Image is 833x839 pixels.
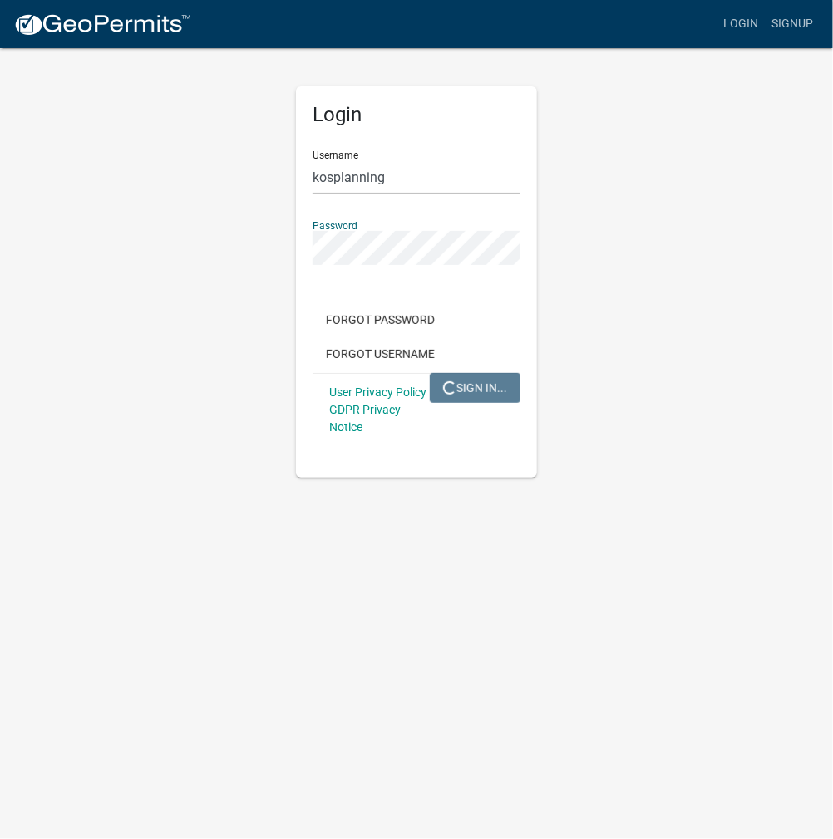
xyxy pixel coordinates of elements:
button: Forgot Username [313,339,448,369]
a: GDPR Privacy Notice [329,403,401,434]
a: Login [717,8,765,40]
button: Forgot Password [313,305,448,335]
h5: Login [313,103,520,127]
button: SIGN IN... [430,373,520,403]
span: SIGN IN... [443,380,507,394]
a: User Privacy Policy [329,385,426,399]
a: Signup [765,8,820,40]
